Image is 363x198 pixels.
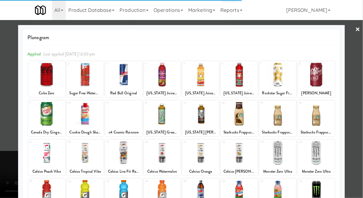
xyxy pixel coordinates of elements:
[259,168,296,175] div: Monster Zero Ultra
[260,168,295,175] div: Monster Zero Ultra
[221,139,258,175] div: 22Celsius [PERSON_NAME]
[29,89,64,97] div: Coke Zero
[106,179,124,184] div: 27
[145,100,162,106] div: 12
[28,139,65,175] div: 17Celsius Peach Vibe
[144,100,181,136] div: 12[US_STATE] Green Tea W/Ginseng
[182,168,219,175] div: Celsius Orange
[299,179,316,184] div: 32
[261,179,278,184] div: 31
[260,128,295,136] div: Starbucks Frappucino Vanilla
[298,128,335,136] div: Starbucks Frappucino Vanilla
[144,89,181,97] div: [US_STATE] Juice Cocktail Fruit Punch
[28,61,65,97] div: 1Coke Zero
[145,61,162,66] div: 4
[184,61,201,66] div: 5
[28,100,65,136] div: 9Canada Dry Ginger Ale
[105,61,142,97] div: 3Red Bull Original
[221,89,258,97] div: [US_STATE] Juice Cocktail Watermelon
[221,100,258,136] div: 14Starbucks Frappuccino Mocha
[106,61,124,66] div: 3
[27,51,41,57] span: Applied
[261,100,278,106] div: 15
[299,139,316,145] div: 24
[222,89,257,97] div: [US_STATE] Juice Cocktail Watermelon
[298,89,335,97] div: [PERSON_NAME]
[298,168,335,175] div: Monster Zero Ultra
[184,100,201,106] div: 13
[68,179,85,184] div: 26
[29,179,47,184] div: 25
[260,89,295,97] div: Rockstar Sugar Free Energy Drink
[184,179,201,184] div: 29
[105,89,142,97] div: Red Bull Original
[183,168,218,175] div: Celsius Orange
[106,168,141,175] div: Celsius Live Fit Retro Vibe Sparkling Sherbert Slush
[68,139,85,145] div: 18
[261,61,278,66] div: 7
[222,100,239,106] div: 14
[68,100,85,106] div: 10
[261,139,278,145] div: 23
[298,61,335,97] div: 8[PERSON_NAME]
[144,139,181,175] div: 20Celsius Watermelon
[183,89,218,97] div: [US_STATE] Juice Cocktail Mucho Mango
[299,100,316,106] div: 16
[183,128,218,136] div: [US_STATE] [PERSON_NAME] 1/2
[145,179,162,184] div: 28
[222,61,239,66] div: 6
[67,100,104,136] div: 10Cookie Dough Shake, Premier Protein
[29,139,47,145] div: 17
[222,128,257,136] div: Starbucks Frappuccino Mocha
[222,168,257,175] div: Celsius [PERSON_NAME]
[67,168,104,175] div: Celsius Tropical Vibe
[67,128,104,136] div: Cookie Dough Shake, Premier Protein
[299,168,334,175] div: Monster Zero Ultra
[68,168,103,175] div: Celsius Tropical Vibe
[356,20,361,39] a: ×
[28,128,65,136] div: Canada Dry Ginger Ale
[221,168,258,175] div: Celsius [PERSON_NAME]
[106,100,124,106] div: 11
[105,100,142,136] div: 11c4 Cosmic Rainnow
[68,128,103,136] div: Cookie Dough Shake, Premier Protein
[182,139,219,175] div: 21Celsius Orange
[259,100,296,136] div: 15Starbucks Frappucino Vanilla
[67,89,104,97] div: Sugar Free Watermelon, Red Bull
[299,61,316,66] div: 8
[144,61,181,97] div: 4[US_STATE] Juice Cocktail Fruit Punch
[68,89,103,97] div: Sugar Free Watermelon, Red Bull
[145,139,162,145] div: 20
[29,61,47,66] div: 1
[29,168,64,175] div: Celsius Peach Vibe
[182,89,219,97] div: [US_STATE] Juice Cocktail Mucho Mango
[106,139,124,145] div: 19
[182,128,219,136] div: [US_STATE] [PERSON_NAME] 1/2
[43,51,95,57] span: Last applied [DATE] 12:03 pm
[182,100,219,136] div: 13[US_STATE] [PERSON_NAME] 1/2
[299,89,334,97] div: [PERSON_NAME]
[105,139,142,175] div: 19Celsius Live Fit Retro Vibe Sparkling Sherbert Slush
[298,139,335,175] div: 24Monster Zero Ultra
[221,128,258,136] div: Starbucks Frappuccino Mocha
[222,139,239,145] div: 22
[28,168,65,175] div: Celsius Peach Vibe
[145,168,180,175] div: Celsius Watermelon
[106,128,141,136] div: c4 Cosmic Rainnow
[68,61,85,66] div: 2
[29,128,64,136] div: Canada Dry Ginger Ale
[145,128,180,136] div: [US_STATE] Green Tea W/Ginseng
[29,100,47,106] div: 9
[184,139,201,145] div: 21
[105,128,142,136] div: c4 Cosmic Rainnow
[259,139,296,175] div: 23Monster Zero Ultra
[221,61,258,97] div: 6[US_STATE] Juice Cocktail Watermelon
[106,89,141,97] div: Red Bull Original
[27,33,336,42] span: Planogram
[298,100,335,136] div: 16Starbucks Frappucino Vanilla
[145,89,180,97] div: [US_STATE] Juice Cocktail Fruit Punch
[28,89,65,97] div: Coke Zero
[259,128,296,136] div: Starbucks Frappucino Vanilla
[259,89,296,97] div: Rockstar Sugar Free Energy Drink
[222,179,239,184] div: 30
